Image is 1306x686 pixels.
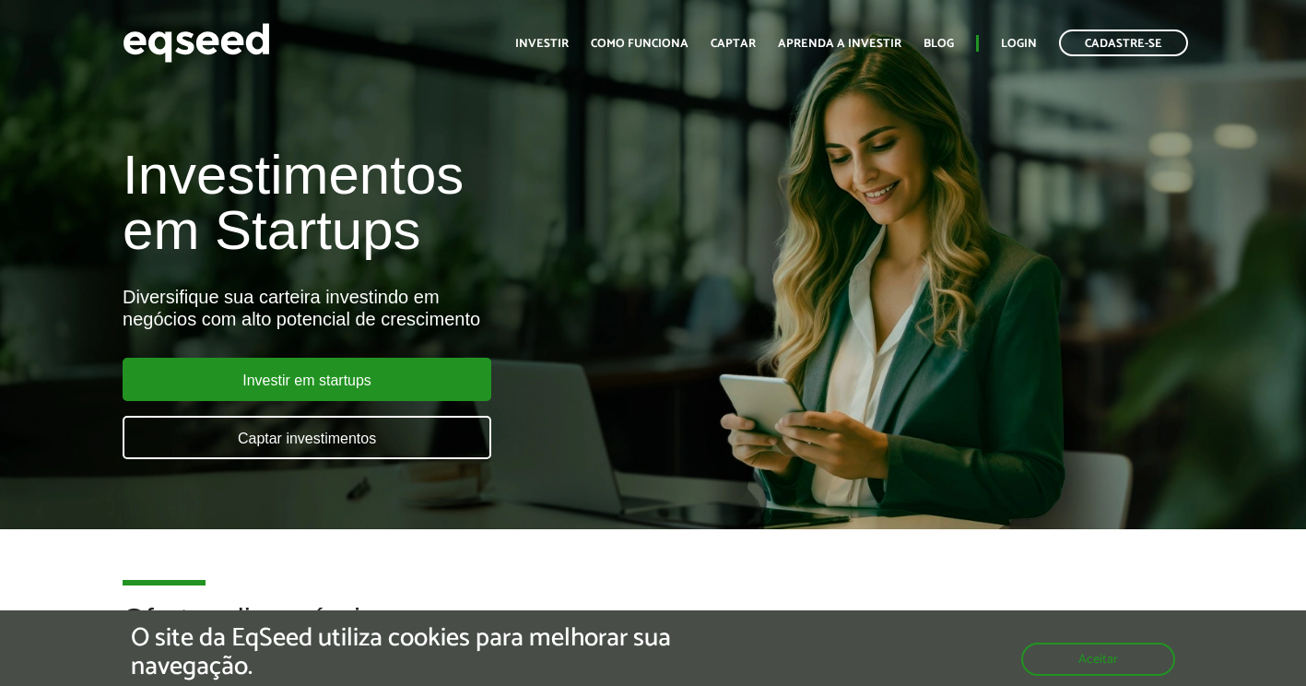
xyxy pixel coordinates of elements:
a: Blog [924,38,954,50]
button: Aceitar [1021,643,1175,676]
h1: Investimentos em Startups [123,148,748,258]
a: Captar investimentos [123,416,491,459]
a: Cadastre-se [1059,30,1188,56]
a: Captar [711,38,756,50]
div: Diversifique sua carteira investindo em negócios com alto potencial de crescimento [123,286,748,330]
a: Login [1001,38,1037,50]
h5: O site da EqSeed utiliza cookies para melhorar sua navegação. [131,624,758,681]
a: Como funciona [591,38,688,50]
a: Investir [515,38,569,50]
h2: Ofertas disponíveis [123,603,1183,663]
a: Aprenda a investir [778,38,901,50]
a: Investir em startups [123,358,491,401]
img: EqSeed [123,18,270,67]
